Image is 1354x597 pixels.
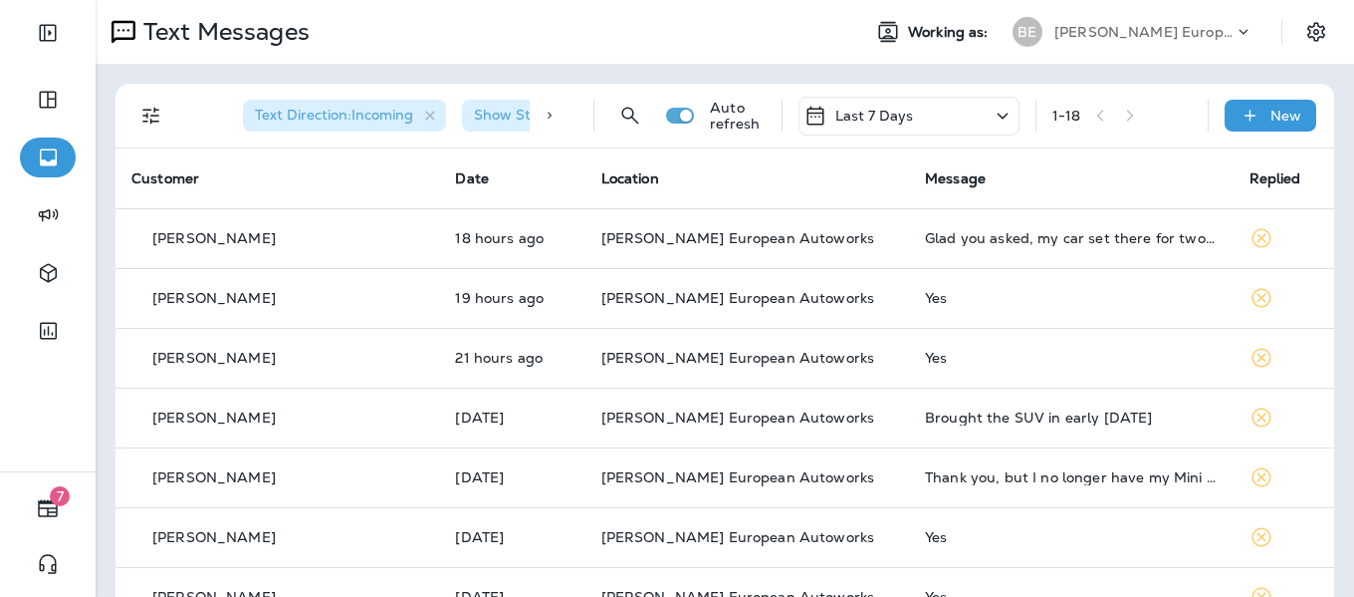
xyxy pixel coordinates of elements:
[1298,14,1334,50] button: Settings
[1270,108,1301,124] p: New
[925,410,1217,426] div: Brought the SUV in early today
[50,486,70,506] span: 7
[455,529,568,545] p: Sep 3, 2025 11:14 AM
[601,528,874,546] span: [PERSON_NAME] European Autoworks
[1052,108,1081,124] div: 1 - 18
[908,24,993,41] span: Working as:
[1013,17,1042,47] div: BE
[925,290,1217,306] div: Yes
[131,96,171,136] button: Filters
[474,106,714,124] span: Show Start/Stop/Unsubscribe : true
[455,410,568,426] p: Sep 3, 2025 01:40 PM
[152,469,276,485] p: [PERSON_NAME]
[131,169,199,187] span: Customer
[835,108,914,124] p: Last 7 Days
[152,290,276,306] p: [PERSON_NAME]
[601,229,874,247] span: [PERSON_NAME] European Autoworks
[601,169,659,187] span: Location
[152,529,276,545] p: [PERSON_NAME]
[925,350,1217,366] div: Yes
[455,469,568,485] p: Sep 3, 2025 12:07 PM
[601,468,874,486] span: [PERSON_NAME] European Autoworks
[925,169,986,187] span: Message
[1054,24,1234,40] p: [PERSON_NAME] European Autoworks
[601,409,874,427] span: [PERSON_NAME] European Autoworks
[243,100,446,132] div: Text Direction:Incoming
[20,13,76,53] button: Expand Sidebar
[610,96,650,136] button: Search Messages
[462,100,747,132] div: Show Start/Stop/Unsubscribe:true
[601,349,874,367] span: [PERSON_NAME] European Autoworks
[455,169,489,187] span: Date
[135,17,310,47] p: Text Messages
[152,230,276,246] p: [PERSON_NAME]
[925,230,1217,246] div: Glad you asked, my car set there for two weeks and did not even get an oil change, nothing was done
[601,289,874,307] span: [PERSON_NAME] European Autoworks
[152,410,276,426] p: [PERSON_NAME]
[1249,169,1301,187] span: Replied
[152,350,276,366] p: [PERSON_NAME]
[255,106,413,124] span: Text Direction : Incoming
[455,230,568,246] p: Sep 4, 2025 02:05 PM
[455,350,568,366] p: Sep 4, 2025 11:16 AM
[710,100,765,132] p: Auto refresh
[455,290,568,306] p: Sep 4, 2025 12:48 PM
[925,469,1217,485] div: Thank you, but I no longer have my Mini Cooper.
[20,488,76,528] button: 7
[925,529,1217,545] div: Yes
